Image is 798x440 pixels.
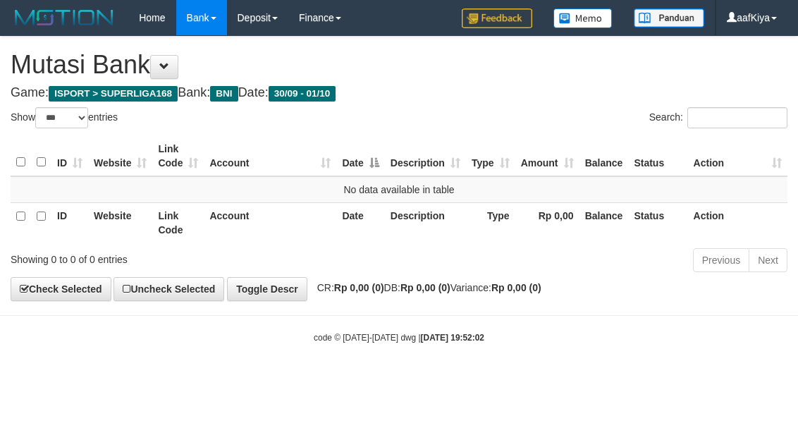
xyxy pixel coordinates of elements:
[11,86,787,100] h4: Game: Bank: Date:
[628,136,687,176] th: Status
[400,282,450,293] strong: Rp 0,00 (0)
[649,107,787,128] label: Search:
[227,277,307,301] a: Toggle Descr
[688,202,787,243] th: Action
[204,136,336,176] th: Account: activate to sort column ascending
[88,136,152,176] th: Website: activate to sort column ascending
[385,136,466,176] th: Description: activate to sort column ascending
[269,86,336,102] span: 30/09 - 01/10
[385,202,466,243] th: Description
[687,107,787,128] input: Search:
[11,277,111,301] a: Check Selected
[11,247,322,267] div: Showing 0 to 0 of 0 entries
[579,202,629,243] th: Balance
[634,8,704,28] img: panduan.png
[491,282,541,293] strong: Rp 0,00 (0)
[553,8,613,28] img: Button%20Memo.svg
[336,202,384,243] th: Date
[152,136,204,176] th: Link Code: activate to sort column ascending
[51,202,88,243] th: ID
[749,248,787,272] a: Next
[334,282,384,293] strong: Rp 0,00 (0)
[688,136,787,176] th: Action: activate to sort column ascending
[49,86,178,102] span: ISPORT > SUPERLIGA168
[204,202,336,243] th: Account
[11,107,118,128] label: Show entries
[693,248,749,272] a: Previous
[462,8,532,28] img: Feedback.jpg
[11,7,118,28] img: MOTION_logo.png
[51,136,88,176] th: ID: activate to sort column ascending
[88,202,152,243] th: Website
[515,136,579,176] th: Amount: activate to sort column ascending
[310,282,541,293] span: CR: DB: Variance:
[421,333,484,343] strong: [DATE] 19:52:02
[515,202,579,243] th: Rp 0,00
[628,202,687,243] th: Status
[579,136,629,176] th: Balance
[35,107,88,128] select: Showentries
[113,277,224,301] a: Uncheck Selected
[336,136,384,176] th: Date: activate to sort column descending
[466,202,515,243] th: Type
[210,86,238,102] span: BNI
[152,202,204,243] th: Link Code
[314,333,484,343] small: code © [DATE]-[DATE] dwg |
[11,51,787,79] h1: Mutasi Bank
[11,176,787,203] td: No data available in table
[466,136,515,176] th: Type: activate to sort column ascending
